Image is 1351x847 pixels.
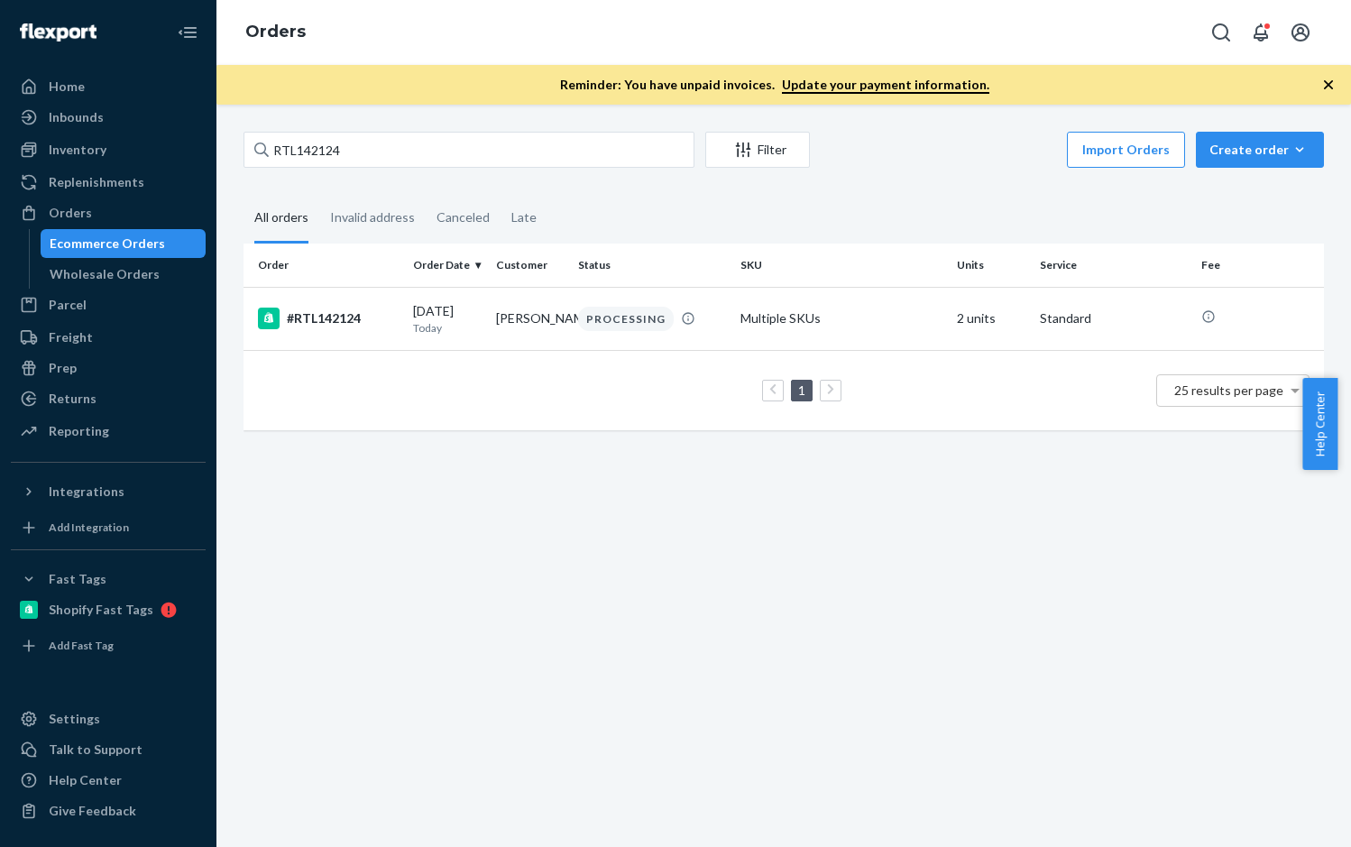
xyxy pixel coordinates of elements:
div: Settings [49,710,100,728]
th: Units [950,244,1033,287]
img: Flexport logo [20,23,96,41]
div: Replenishments [49,173,144,191]
a: Orders [11,198,206,227]
div: Freight [49,328,93,346]
div: Orders [49,204,92,222]
div: Parcel [49,296,87,314]
a: Orders [245,22,306,41]
td: Multiple SKUs [733,287,950,350]
th: Service [1033,244,1195,287]
div: Returns [49,390,96,408]
div: Customer [496,257,565,272]
a: Wholesale Orders [41,260,207,289]
div: Integrations [49,483,124,501]
a: Page 1 is your current page [795,382,809,398]
a: Freight [11,323,206,352]
p: Today [413,320,482,336]
div: Home [49,78,85,96]
div: Filter [706,141,809,159]
div: Add Fast Tag [49,638,114,653]
div: Talk to Support [49,741,142,759]
input: Search orders [244,132,694,168]
div: Invalid address [330,194,415,241]
th: SKU [733,244,950,287]
a: Inbounds [11,103,206,132]
button: Help Center [1302,378,1337,470]
button: Open Search Box [1203,14,1239,51]
a: Add Fast Tag [11,631,206,660]
a: Add Integration [11,513,206,542]
div: Wholesale Orders [50,265,160,283]
th: Status [571,244,733,287]
a: Settings [11,704,206,733]
ol: breadcrumbs [231,6,320,59]
td: [PERSON_NAME] [489,287,572,350]
div: Canceled [437,194,490,241]
div: Late [511,194,537,241]
div: [DATE] [413,302,482,336]
div: #RTL142124 [258,308,399,329]
span: 25 results per page [1174,382,1283,398]
a: Parcel [11,290,206,319]
div: Create order [1209,141,1310,159]
a: Ecommerce Orders [41,229,207,258]
a: Reporting [11,417,206,446]
a: Help Center [11,766,206,795]
p: Reminder: You have unpaid invoices. [560,76,989,94]
div: Shopify Fast Tags [49,601,153,619]
td: 2 units [950,287,1033,350]
div: Inbounds [49,108,104,126]
a: Replenishments [11,168,206,197]
button: Close Navigation [170,14,206,51]
button: Fast Tags [11,565,206,594]
div: All orders [254,194,308,244]
div: Prep [49,359,77,377]
div: Reporting [49,422,109,440]
a: Returns [11,384,206,413]
a: Inventory [11,135,206,164]
button: Import Orders [1067,132,1185,168]
th: Order Date [406,244,489,287]
a: Prep [11,354,206,382]
button: Filter [705,132,810,168]
button: Create order [1196,132,1324,168]
a: Talk to Support [11,735,206,764]
button: Open notifications [1243,14,1279,51]
a: Shopify Fast Tags [11,595,206,624]
th: Fee [1194,244,1324,287]
button: Give Feedback [11,796,206,825]
div: Fast Tags [49,570,106,588]
button: Open account menu [1282,14,1319,51]
th: Order [244,244,406,287]
div: Give Feedback [49,802,136,820]
div: Inventory [49,141,106,159]
button: Integrations [11,477,206,506]
div: Add Integration [49,520,129,535]
p: Standard [1040,309,1188,327]
div: PROCESSING [578,307,674,331]
div: Help Center [49,771,122,789]
a: Update your payment information. [782,77,989,94]
div: Ecommerce Orders [50,235,165,253]
a: Home [11,72,206,101]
